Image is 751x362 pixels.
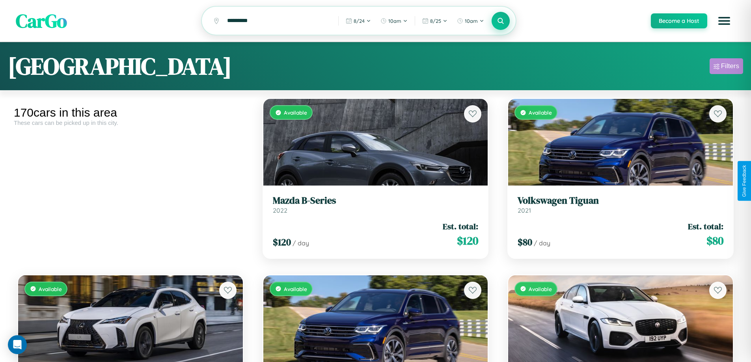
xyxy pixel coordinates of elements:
span: $ 120 [457,233,478,249]
span: CarGo [16,8,67,34]
button: Filters [710,58,743,74]
a: Mazda B-Series2022 [273,195,479,214]
button: 10am [453,15,488,27]
h3: Volkswagen Tiguan [518,195,723,206]
div: 170 cars in this area [14,106,247,119]
div: Give Feedback [742,165,747,197]
span: Available [529,109,552,116]
span: 10am [388,18,401,24]
div: These cars can be picked up in this city. [14,119,247,126]
span: 8 / 25 [430,18,441,24]
h3: Mazda B-Series [273,195,479,206]
span: Available [284,109,307,116]
span: 2021 [518,206,531,214]
button: 8/24 [342,15,375,27]
span: $ 80 [706,233,723,249]
button: 8/25 [418,15,451,27]
h1: [GEOGRAPHIC_DATA] [8,50,232,82]
div: Open Intercom Messenger [8,335,27,354]
span: 2022 [273,206,287,214]
button: 10am [376,15,412,27]
span: / day [293,239,309,247]
span: 8 / 24 [354,18,365,24]
span: $ 80 [518,236,532,249]
span: 10am [465,18,478,24]
span: Available [529,286,552,292]
a: Volkswagen Tiguan2021 [518,195,723,214]
button: Open menu [713,10,735,32]
div: Filters [721,62,739,70]
span: Available [284,286,307,292]
span: Est. total: [688,221,723,232]
span: / day [534,239,550,247]
span: Est. total: [443,221,478,232]
button: Become a Host [651,13,707,28]
span: Available [39,286,62,292]
span: $ 120 [273,236,291,249]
